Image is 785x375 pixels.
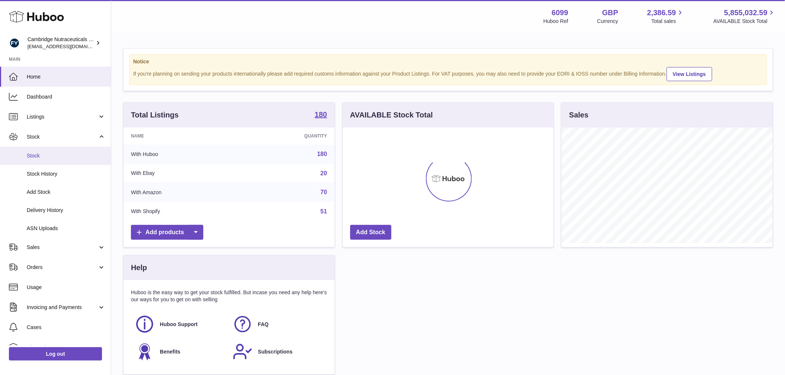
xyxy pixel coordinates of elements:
[713,18,776,25] span: AVAILABLE Stock Total
[667,67,712,81] a: View Listings
[27,189,105,196] span: Add Stock
[135,314,225,334] a: Huboo Support
[258,321,269,328] span: FAQ
[131,263,147,273] h3: Help
[27,36,94,50] div: Cambridge Nutraceuticals Ltd
[27,113,98,120] span: Listings
[317,151,327,157] a: 180
[258,348,292,355] span: Subscriptions
[9,37,20,49] img: huboo@camnutra.com
[135,342,225,362] a: Benefits
[27,170,105,177] span: Stock History
[9,347,102,361] a: Log out
[27,304,98,311] span: Invoicing and Payments
[131,110,179,120] h3: Total Listings
[27,43,109,49] span: [EMAIL_ADDRESS][DOMAIN_NAME]
[27,264,98,271] span: Orders
[160,321,198,328] span: Huboo Support
[239,127,334,145] th: Quantity
[27,73,105,80] span: Home
[321,208,327,215] a: 51
[647,8,676,18] span: 2,386.59
[160,348,180,355] span: Benefits
[569,110,588,120] h3: Sales
[233,342,323,362] a: Subscriptions
[233,314,323,334] a: FAQ
[27,244,98,251] span: Sales
[27,284,105,291] span: Usage
[27,324,105,331] span: Cases
[602,8,618,18] strong: GBP
[552,8,568,18] strong: 6099
[124,145,239,164] td: With Huboo
[124,127,239,145] th: Name
[543,18,568,25] div: Huboo Ref
[315,111,327,120] a: 180
[321,189,327,195] a: 70
[651,18,684,25] span: Total sales
[131,225,203,240] a: Add products
[133,66,763,81] div: If you're planning on sending your products internationally please add required customs informati...
[124,202,239,221] td: With Shopify
[350,225,391,240] a: Add Stock
[27,344,105,351] span: Channels
[27,133,98,140] span: Stock
[597,18,618,25] div: Currency
[124,164,239,183] td: With Ebay
[27,152,105,159] span: Stock
[713,8,776,25] a: 5,855,032.59 AVAILABLE Stock Total
[124,183,239,202] td: With Amazon
[27,93,105,100] span: Dashboard
[350,110,433,120] h3: AVAILABLE Stock Total
[647,8,685,25] a: 2,386.59 Total sales
[315,111,327,118] strong: 180
[131,289,327,303] p: Huboo is the easy way to get your stock fulfilled. But incase you need any help here's our ways f...
[133,58,763,65] strong: Notice
[321,170,327,176] a: 20
[27,207,105,214] span: Delivery History
[724,8,768,18] span: 5,855,032.59
[27,225,105,232] span: ASN Uploads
